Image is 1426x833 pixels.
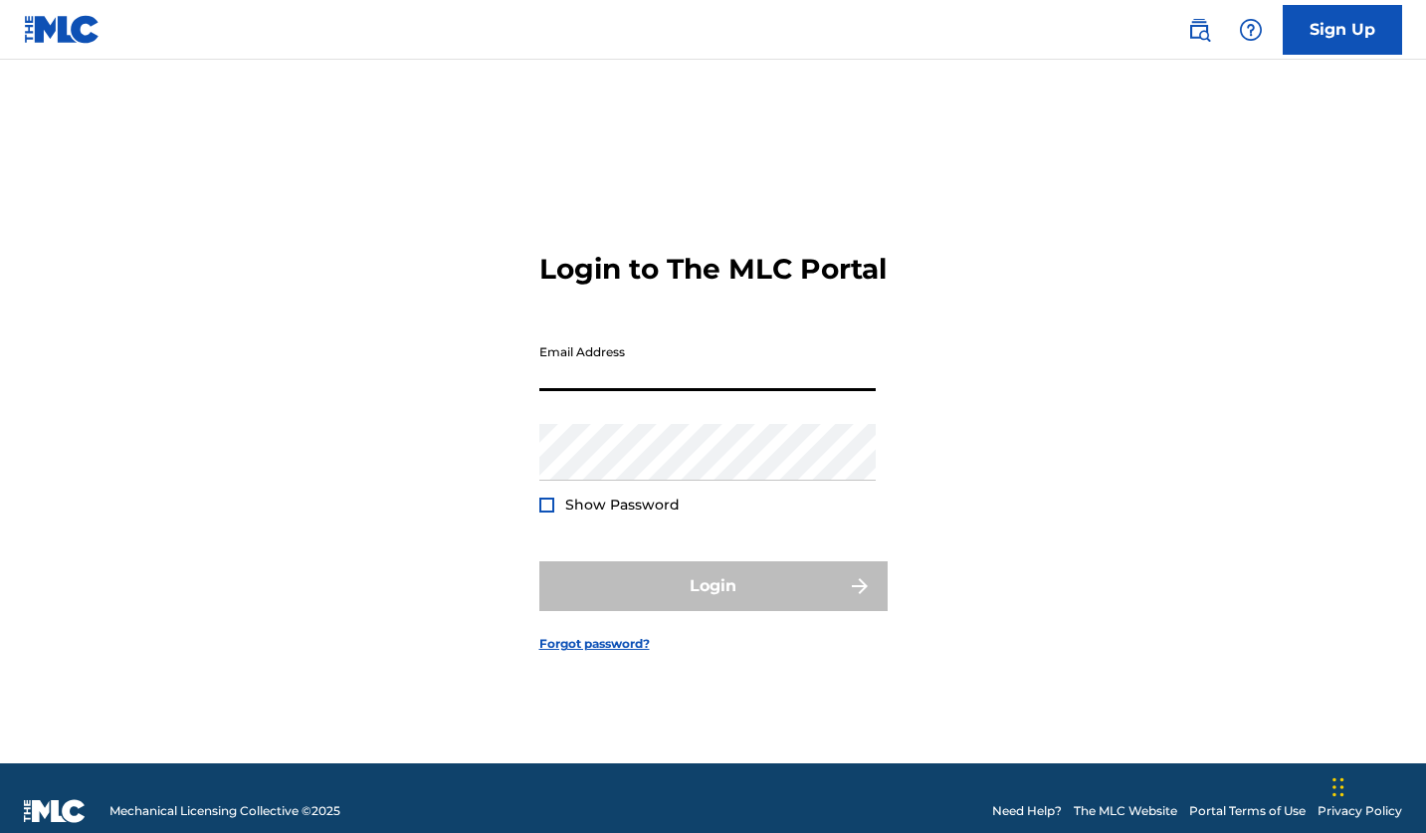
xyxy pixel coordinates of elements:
span: Show Password [565,496,680,514]
span: Mechanical Licensing Collective © 2025 [109,802,340,820]
a: The MLC Website [1074,802,1177,820]
img: logo [24,799,86,823]
a: Portal Terms of Use [1189,802,1306,820]
div: Drag [1332,757,1344,817]
a: Public Search [1179,10,1219,50]
div: Help [1231,10,1271,50]
img: search [1187,18,1211,42]
img: help [1239,18,1263,42]
img: MLC Logo [24,15,101,44]
h3: Login to The MLC Portal [539,252,887,287]
a: Forgot password? [539,635,650,653]
a: Sign Up [1283,5,1402,55]
a: Privacy Policy [1318,802,1402,820]
iframe: Chat Widget [1326,737,1426,833]
a: Need Help? [992,802,1062,820]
